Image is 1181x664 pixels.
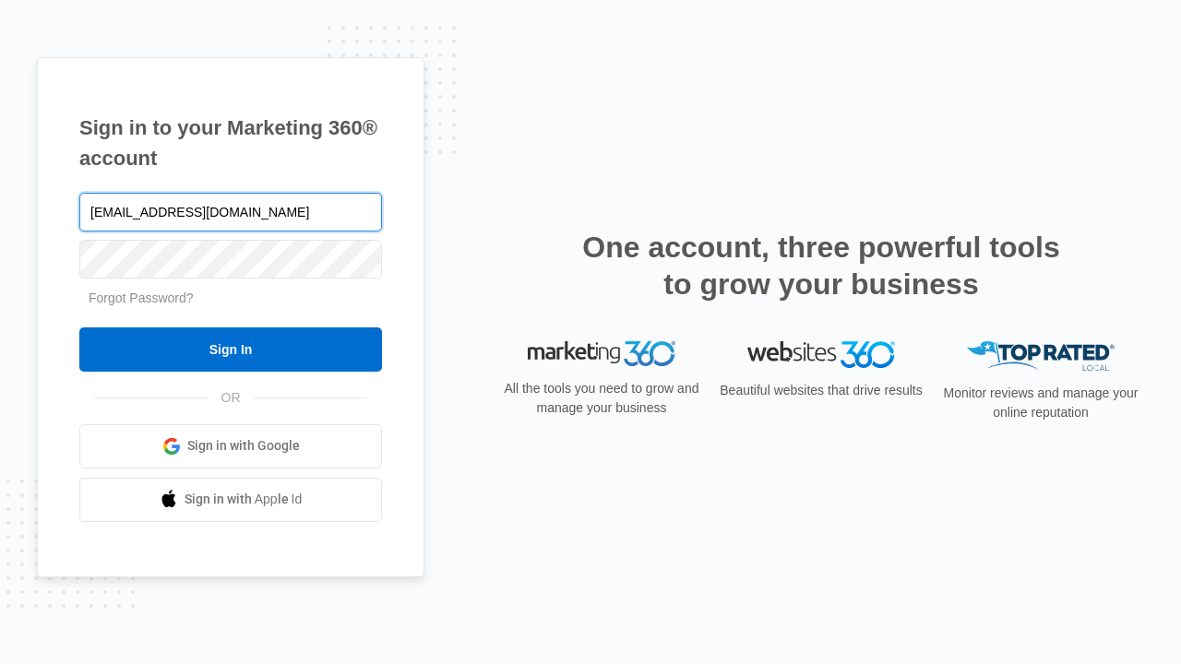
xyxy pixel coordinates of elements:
[937,384,1144,422] p: Monitor reviews and manage your online reputation
[718,381,925,400] p: Beautiful websites that drive results
[498,379,705,418] p: All the tools you need to grow and manage your business
[577,229,1066,302] h2: One account, three powerful tools to grow your business
[209,388,254,408] span: OR
[185,490,303,509] span: Sign in with Apple Id
[528,341,675,367] img: Marketing 360
[747,341,895,368] img: Websites 360
[187,436,300,456] span: Sign in with Google
[967,341,1115,372] img: Top Rated Local
[89,290,194,305] a: Forgot Password?
[79,327,382,372] input: Sign In
[79,113,382,173] h1: Sign in to your Marketing 360® account
[79,478,382,522] a: Sign in with Apple Id
[79,424,382,468] a: Sign in with Google
[79,193,382,231] input: Email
